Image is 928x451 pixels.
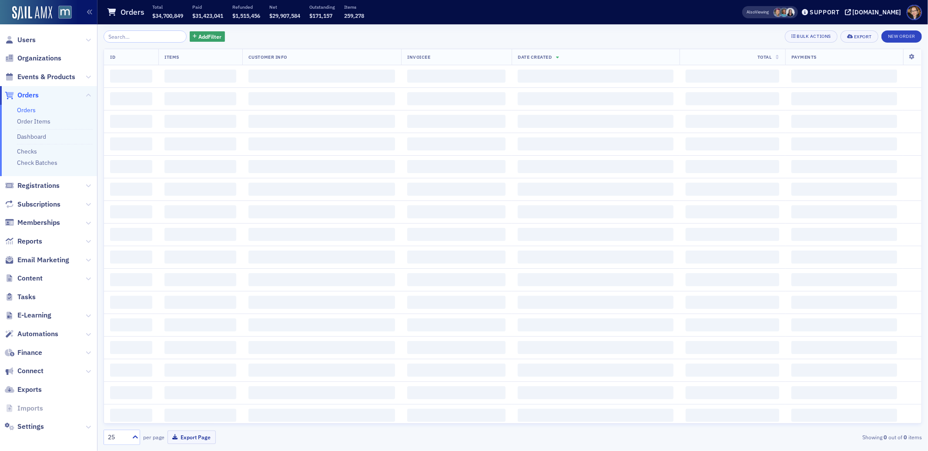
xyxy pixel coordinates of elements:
span: ‌ [110,251,152,264]
a: Organizations [5,53,61,63]
p: Total [152,4,183,10]
a: View Homepage [52,6,72,20]
span: ‌ [407,228,506,241]
span: Meghan Will [774,8,783,17]
span: ‌ [110,409,152,422]
span: ‌ [407,341,506,354]
span: ‌ [248,273,395,286]
img: SailAMX [58,6,72,19]
span: ‌ [164,318,236,331]
span: ‌ [248,296,395,309]
div: Support [810,8,840,16]
p: Items [344,4,364,10]
span: ‌ [518,364,673,377]
span: ‌ [686,318,779,331]
a: Imports [5,404,43,413]
span: ‌ [791,137,897,150]
span: ‌ [791,251,897,264]
span: Date Created [518,54,552,60]
span: ‌ [248,183,395,196]
div: [DOMAIN_NAME] [853,8,901,16]
span: Automations [17,329,58,339]
span: ‌ [518,273,673,286]
span: ‌ [164,251,236,264]
span: ‌ [791,70,897,83]
span: ‌ [518,409,673,422]
span: Kelly Brown [786,8,795,17]
a: Finance [5,348,42,357]
span: Organizations [17,53,61,63]
span: ‌ [407,386,506,399]
button: Export Page [168,431,216,444]
h1: Orders [121,7,144,17]
span: ‌ [164,273,236,286]
span: ‌ [407,92,506,105]
label: per page [143,433,164,441]
span: Connect [17,366,44,376]
a: Check Batches [17,159,57,167]
span: ‌ [248,160,395,173]
span: Invoicee [407,54,430,60]
span: ‌ [686,228,779,241]
a: Registrations [5,181,60,190]
a: Connect [5,366,44,376]
span: ‌ [164,341,236,354]
span: ‌ [686,386,779,399]
span: ‌ [686,115,779,128]
span: ‌ [407,318,506,331]
span: Profile [907,5,922,20]
a: Memberships [5,218,60,227]
span: ‌ [791,228,897,241]
span: ‌ [110,92,152,105]
span: ‌ [407,183,506,196]
span: ‌ [686,92,779,105]
a: Users [5,35,36,45]
span: Reports [17,237,42,246]
span: Settings [17,422,44,431]
a: Dashboard [17,133,46,140]
span: ‌ [518,296,673,309]
span: ‌ [686,160,779,173]
span: ‌ [791,364,897,377]
strong: 0 [882,433,888,441]
button: [DOMAIN_NAME] [845,9,905,15]
span: ‌ [164,228,236,241]
span: ‌ [518,92,673,105]
span: ‌ [686,409,779,422]
span: $31,423,041 [192,12,223,19]
span: ‌ [248,318,395,331]
a: Exports [5,385,42,394]
span: ‌ [407,137,506,150]
span: ‌ [791,205,897,218]
span: ‌ [110,70,152,83]
span: ‌ [248,251,395,264]
span: $171,157 [309,12,332,19]
span: ‌ [110,228,152,241]
div: Bulk Actions [797,34,831,39]
span: ‌ [518,160,673,173]
span: ‌ [164,409,236,422]
span: ‌ [791,160,897,173]
span: ‌ [110,205,152,218]
span: ‌ [110,160,152,173]
span: ‌ [791,183,897,196]
a: Checks [17,147,37,155]
span: Tasks [17,292,36,302]
a: Settings [5,422,44,431]
span: Orders [17,90,39,100]
span: ‌ [110,115,152,128]
span: Customer Info [248,54,287,60]
span: Registrations [17,181,60,190]
a: Subscriptions [5,200,60,209]
button: AddFilter [190,31,225,42]
span: ‌ [518,70,673,83]
span: ‌ [407,251,506,264]
span: Content [17,274,43,283]
span: ‌ [407,205,506,218]
span: ‌ [518,115,673,128]
span: ‌ [791,318,897,331]
span: Add Filter [198,33,221,40]
div: Showing out of items [655,433,922,441]
button: New Order [881,30,922,43]
span: ‌ [164,183,236,196]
